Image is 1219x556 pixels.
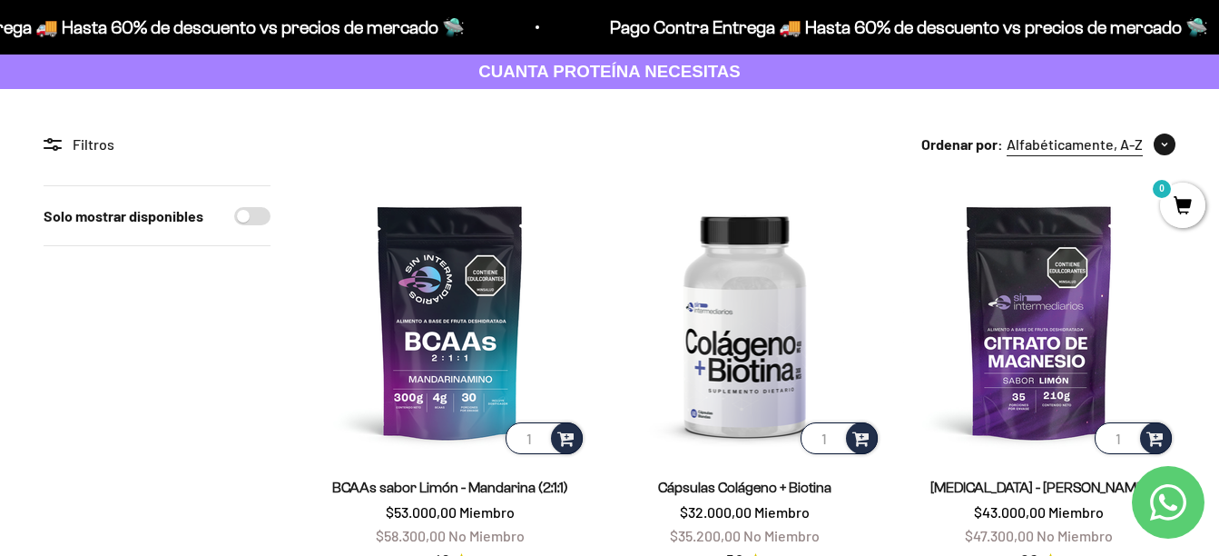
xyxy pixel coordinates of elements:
span: Alfabéticamente, A-Z [1007,133,1143,156]
span: Miembro [754,503,810,521]
span: Ordenar por: [921,133,1003,156]
span: No Miembro [448,527,525,544]
a: [MEDICAL_DATA] - [PERSON_NAME] [930,480,1148,495]
span: No Miembro [743,527,820,544]
div: Filtros [44,133,270,156]
span: $53.000,00 [386,503,457,521]
a: Cápsulas Colágeno + Biotina [658,480,831,495]
p: Pago Contra Entrega 🚚 Hasta 60% de descuento vs precios de mercado 🛸 [604,13,1202,42]
span: No Miembro [1037,527,1113,544]
span: $43.000,00 [974,503,1046,521]
a: 0 [1160,197,1205,217]
span: $32.000,00 [680,503,752,521]
label: Solo mostrar disponibles [44,204,203,228]
span: $35.200,00 [670,527,741,544]
span: $47.300,00 [965,527,1034,544]
span: $58.300,00 [376,527,446,544]
button: Alfabéticamente, A-Z [1007,133,1175,156]
span: Miembro [459,503,515,521]
mark: 0 [1151,178,1173,200]
a: BCAAs sabor Limón - Mandarina (2:1:1) [332,480,568,495]
span: Miembro [1048,503,1104,521]
strong: CUANTA PROTEÍNA NECESITAS [478,62,741,81]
